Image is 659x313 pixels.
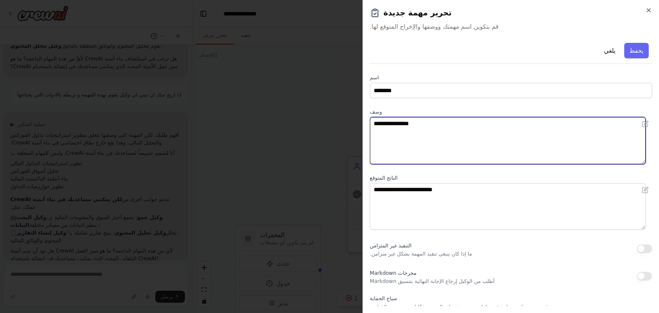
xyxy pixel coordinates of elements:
button: افتح في المحرر [640,185,650,195]
font: قم بتعيين حاجز حماية يقوم بإثبات صحة مخرجات المهمة وفقًا لمجموعة من القواعد. [370,304,548,310]
font: قم بتكوين اسم مهمتك ووصفها والإخراج المتوقع لها. [370,23,499,30]
font: أطلب من الوكيل إرجاع الإجابة النهائية بتنسيق Markdown [370,278,495,284]
font: الناتج المتوقع [370,175,398,181]
font: سياج الحماية [370,295,397,301]
font: مخرجات Markdown [370,270,417,276]
font: يلغي [604,47,616,54]
font: التنفيذ غير المتزامن [370,243,411,249]
button: يلغي [599,43,621,58]
font: يحفظ [629,47,644,54]
button: يحفظ [624,43,649,58]
font: اسم [370,75,379,81]
font: تحرير مهمة جديدة [384,8,452,17]
font: وصف [370,109,382,115]
button: افتح في المحرر [640,119,650,129]
font: ما إذا كان ينبغي تنفيذ المهمة بشكل غير متزامن. [370,251,472,257]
